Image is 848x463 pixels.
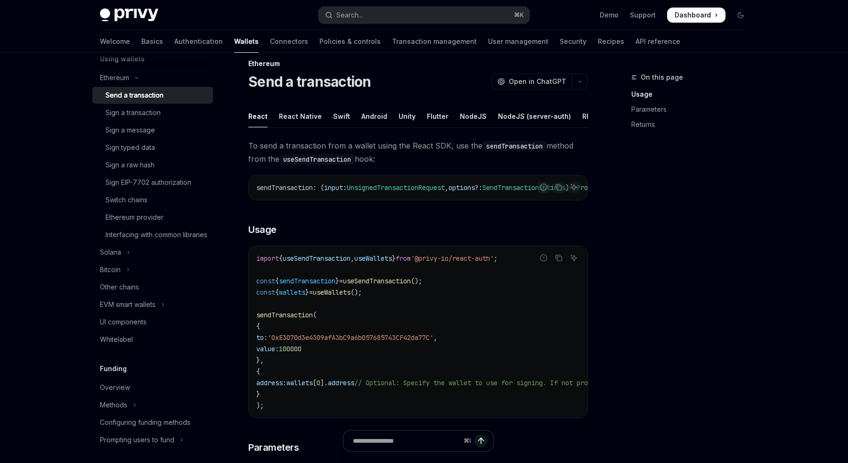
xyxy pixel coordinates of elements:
div: Sign a transaction [106,107,161,118]
span: ]. [320,379,328,387]
img: dark logo [100,8,158,22]
a: Sign a message [92,122,213,139]
button: Toggle Methods section [92,397,213,413]
span: 0 [317,379,320,387]
code: sendTransaction [482,141,546,151]
div: Ethereum [100,72,129,83]
span: To send a transaction from a wallet using the React SDK, use the method from the hook: [248,139,588,165]
span: }, [256,356,264,364]
div: Sign EIP-7702 authorization [106,177,191,188]
button: Toggle Prompting users to fund section [92,431,213,448]
span: (); [411,277,422,285]
a: Sign a transaction [92,104,213,121]
span: ( [313,311,317,319]
span: useWallets [313,288,351,297]
span: = [339,277,343,285]
span: ) [565,183,569,192]
span: // Optional: Specify the wallet to use for signing. If not provided, the first wallet will be used. [354,379,727,387]
span: '0xE3070d3e4309afA3bC9a6b057685743CF42da77C' [268,333,433,342]
span: On this page [641,72,683,83]
span: Dashboard [675,10,711,20]
span: ⌘ K [514,11,524,19]
span: : [343,183,347,192]
a: Sign a raw hash [92,157,213,174]
span: ?: [475,183,482,192]
span: : ( [313,183,324,192]
a: Parameters [631,102,756,117]
span: SendTransactionOptions [482,183,565,192]
a: Whitelabel [92,331,213,348]
a: Configuring funding methods [92,414,213,431]
a: Recipes [598,30,624,53]
span: , [433,333,437,342]
div: Methods [100,399,127,411]
div: Sign a raw hash [106,159,155,171]
a: Welcome [100,30,130,53]
div: Android [361,105,387,127]
button: Report incorrect code [538,252,550,264]
button: Toggle Bitcoin section [92,261,213,278]
div: NodeJS (server-auth) [498,105,571,127]
input: Ask a question... [353,430,460,451]
div: Configuring funding methods [100,417,190,428]
span: import [256,254,279,263]
span: wallets [279,288,305,297]
a: Overview [92,379,213,396]
a: Ethereum provider [92,209,213,226]
span: = [309,288,313,297]
span: } [392,254,396,263]
span: options [448,183,475,192]
div: Solana [100,247,121,258]
div: Other chains [100,281,139,293]
span: { [275,288,279,297]
div: Prompting users to fund [100,434,174,446]
div: Search... [336,9,363,21]
a: Connectors [270,30,308,53]
span: address: [256,379,286,387]
button: Toggle EVM smart wallets section [92,296,213,313]
span: { [279,254,283,263]
button: Toggle dark mode [733,8,748,23]
div: Sign a message [106,124,155,136]
span: ); [256,401,264,410]
a: UI components [92,314,213,331]
a: Returns [631,117,756,132]
span: const [256,277,275,285]
a: Switch chains [92,191,213,208]
div: Interfacing with common libraries [106,229,207,240]
div: NodeJS [460,105,487,127]
a: Policies & controls [319,30,381,53]
span: 100000 [279,345,302,353]
div: Flutter [427,105,448,127]
a: Dashboard [667,8,726,23]
span: { [256,322,260,331]
h5: Funding [100,363,127,374]
div: React [248,105,268,127]
span: useWallets [354,254,392,263]
span: sendTransaction [256,311,313,319]
button: Copy the contents from the code block [553,181,565,193]
button: Toggle Ethereum section [92,69,213,86]
div: Swift [333,105,350,127]
a: Other chains [92,279,213,296]
div: Send a transaction [106,90,163,101]
button: Send message [474,434,488,447]
div: UI components [100,316,147,328]
div: EVM smart wallets [100,299,155,310]
a: Authentication [174,30,223,53]
span: sendTransaction [279,277,335,285]
div: Overview [100,382,130,393]
div: Whitelabel [100,334,133,345]
code: useSendTransaction [279,154,355,165]
a: Interfacing with common libraries [92,226,213,243]
div: Unity [399,105,416,127]
span: value: [256,345,279,353]
a: Security [560,30,587,53]
button: Ask AI [568,181,580,193]
a: Sign typed data [92,139,213,156]
span: } [305,288,309,297]
a: Support [630,10,656,20]
span: } [256,390,260,398]
button: Ask AI [568,252,580,264]
a: Basics [141,30,163,53]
